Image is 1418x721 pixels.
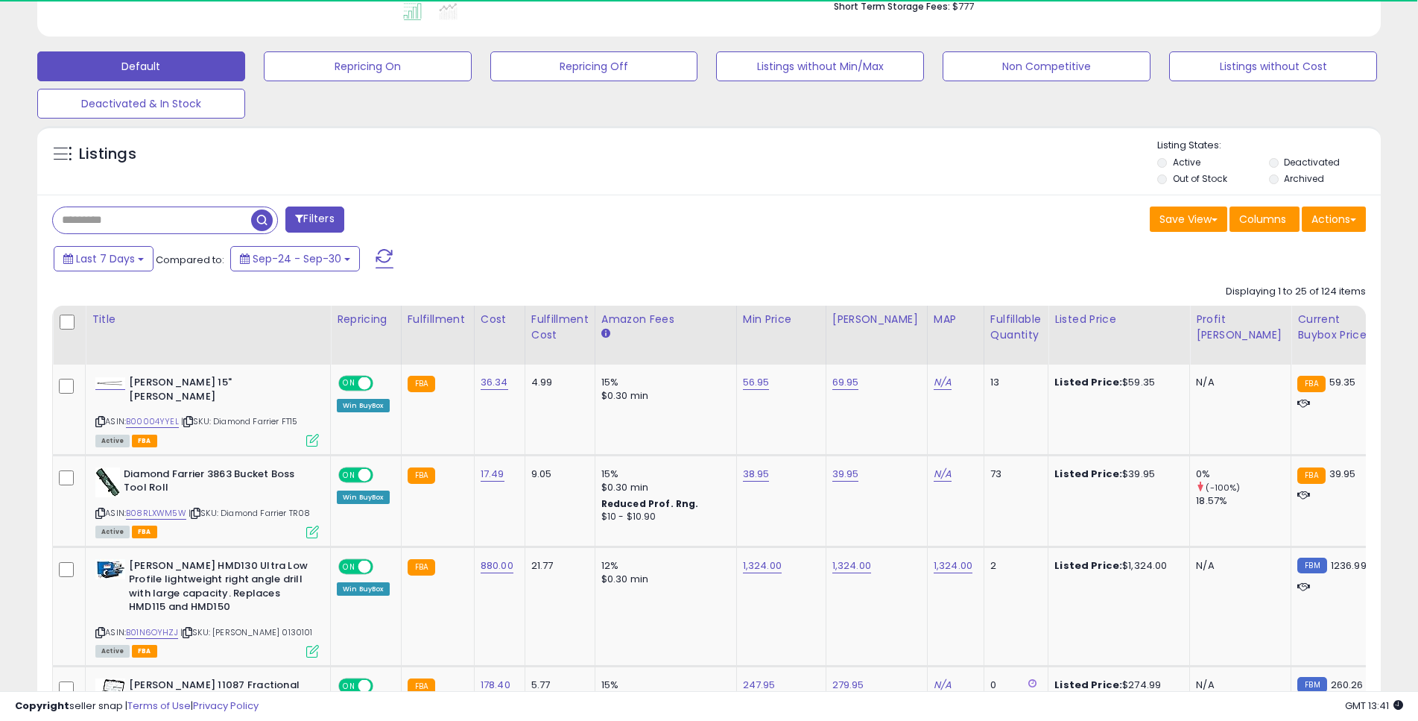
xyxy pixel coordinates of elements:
[408,312,468,327] div: Fulfillment
[95,645,130,658] span: All listings currently available for purchase on Amazon
[340,468,358,481] span: ON
[1297,558,1326,573] small: FBM
[531,559,583,573] div: 21.77
[1297,467,1325,484] small: FBA
[189,507,311,519] span: | SKU: Diamond Farrier TR08
[371,468,395,481] span: OFF
[531,467,583,481] div: 9.05
[132,526,157,538] span: FBA
[337,582,390,596] div: Win BuyBox
[95,467,319,537] div: ASIN:
[743,558,782,573] a: 1,324.00
[934,558,972,573] a: 1,324.00
[1206,482,1240,494] small: (-100%)
[181,415,298,427] span: | SKU: Diamond Farrier FT15
[95,526,130,538] span: All listings currently available for purchase on Amazon
[934,375,952,390] a: N/A
[1054,375,1122,389] b: Listed Price:
[1054,558,1122,573] b: Listed Price:
[934,467,952,482] a: N/A
[990,559,1036,573] div: 2
[126,507,186,520] a: B08RLXWM5W
[1297,312,1374,343] div: Current Buybox Price
[1284,172,1324,185] label: Archived
[264,51,472,81] button: Repricing On
[1173,172,1227,185] label: Out of Stock
[1302,207,1366,232] button: Actions
[832,312,921,327] div: [PERSON_NAME]
[95,559,319,656] div: ASIN:
[15,699,69,713] strong: Copyright
[1331,558,1367,573] span: 1236.99
[95,559,125,579] img: 418DQNTS5EL._SL40_.jpg
[601,559,725,573] div: 12%
[37,89,245,119] button: Deactivated & In Stock
[124,467,305,499] b: Diamond Farrier 3863 Bucket Boss Tool Roll
[156,253,224,267] span: Compared to:
[531,312,589,343] div: Fulfillment Cost
[832,467,859,482] a: 39.95
[1054,467,1178,481] div: $39.95
[1239,212,1286,227] span: Columns
[230,246,360,271] button: Sep-24 - Sep-30
[531,376,583,389] div: 4.99
[129,376,310,407] b: [PERSON_NAME] 15" [PERSON_NAME]
[1054,376,1178,389] div: $59.35
[990,467,1036,481] div: 73
[126,626,178,639] a: B01N6OYHZJ
[601,467,725,481] div: 15%
[1226,285,1366,299] div: Displaying 1 to 25 of 124 items
[92,312,324,327] div: Title
[1345,699,1403,713] span: 2025-10-8 13:41 GMT
[37,51,245,81] button: Default
[193,699,259,713] a: Privacy Policy
[832,375,859,390] a: 69.95
[1284,156,1340,169] label: Deactivated
[132,645,157,658] span: FBA
[95,376,319,445] div: ASIN:
[132,435,157,447] span: FBA
[490,51,698,81] button: Repricing Off
[1169,51,1377,81] button: Listings without Cost
[481,312,519,327] div: Cost
[601,376,725,389] div: 15%
[79,144,136,165] h5: Listings
[408,376,435,392] small: FBA
[1157,139,1381,153] p: Listing States:
[1329,375,1356,389] span: 59.35
[127,699,191,713] a: Terms of Use
[1150,207,1227,232] button: Save View
[601,327,610,341] small: Amazon Fees.
[54,246,153,271] button: Last 7 Days
[1196,494,1291,508] div: 18.57%
[743,312,820,327] div: Min Price
[934,312,978,327] div: MAP
[129,559,310,618] b: [PERSON_NAME] HMD130 Ultra Low Profile lightweight right angle drill with large capacity. Replace...
[95,377,125,389] img: 21G-1uoM1cL._SL40_.jpg
[371,377,395,390] span: OFF
[340,377,358,390] span: ON
[76,251,135,266] span: Last 7 Days
[126,415,179,428] a: B00004YYEL
[95,435,130,447] span: All listings currently available for purchase on Amazon
[943,51,1150,81] button: Non Competitive
[601,389,725,403] div: $0.30 min
[253,251,341,266] span: Sep-24 - Sep-30
[337,399,390,412] div: Win BuyBox
[481,375,508,390] a: 36.34
[1196,559,1279,573] div: N/A
[1054,312,1183,327] div: Listed Price
[337,312,395,327] div: Repricing
[990,312,1042,343] div: Fulfillable Quantity
[601,312,730,327] div: Amazon Fees
[95,467,120,497] img: 31iUk6D0xqL._SL40_.jpg
[337,491,390,504] div: Win BuyBox
[601,497,699,510] b: Reduced Prof. Rng.
[743,467,770,482] a: 38.95
[408,559,435,576] small: FBA
[743,375,770,390] a: 56.95
[716,51,924,81] button: Listings without Min/Max
[285,207,344,233] button: Filters
[1196,312,1285,343] div: Profit [PERSON_NAME]
[1196,376,1279,389] div: N/A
